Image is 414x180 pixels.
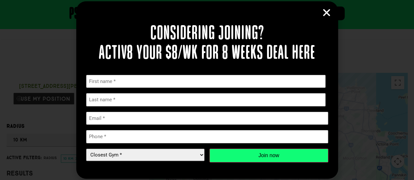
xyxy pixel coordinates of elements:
input: First name * [86,75,326,88]
a: Close [322,8,332,18]
input: Join now [209,149,328,162]
input: Last name * [86,93,326,106]
input: Email * [86,112,328,125]
h2: Considering joining? Activ8 your $8/wk for 8 weeks deal here [86,24,328,63]
input: Phone * [86,130,328,143]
